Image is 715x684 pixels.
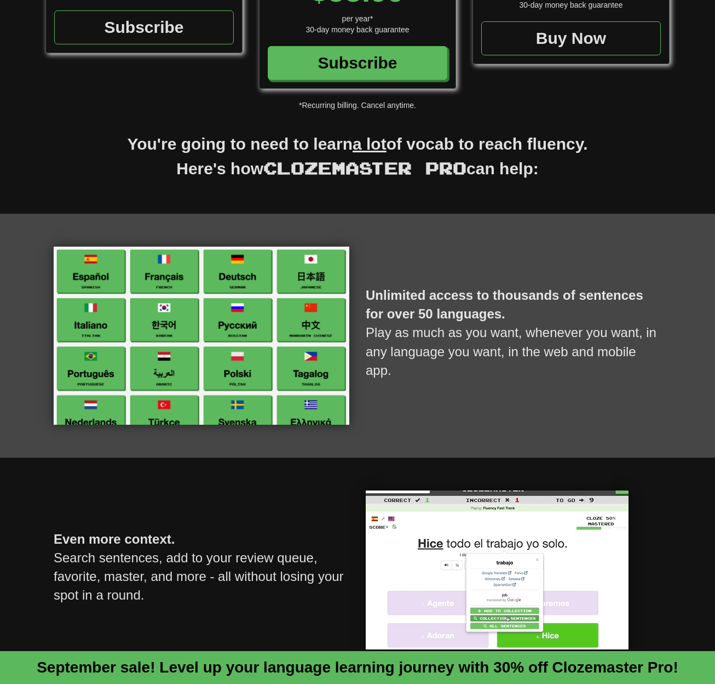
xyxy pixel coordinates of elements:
p: Play as much as you want, whenever you want, in any language you want, in the web and mobile app. [366,264,661,402]
u: a lot [353,135,387,153]
img: even-more-context-480px.gif [366,491,628,649]
div: 30-day money back guarantee [268,24,447,35]
strong: Unlimited access to thousands of sentences for over 50 languages. [366,288,643,321]
h2: You're going to need to learn of vocab to reach fluency. Here's how can help: [45,133,670,192]
strong: Even more context. [54,532,175,546]
span: Clozemaster Pro [263,158,466,178]
a: September sale! Level up your language learning journey with 30% off Clozemaster Pro! [37,659,678,676]
div: per year* [268,13,447,24]
a: Buy Now [481,21,661,55]
a: Subscribe [54,10,234,44]
p: Search sentences, add to your review queue, favorite, master, and more - all without losing your ... [54,508,349,627]
a: Subscribe [268,46,447,80]
img: languages-list.png [54,247,349,425]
